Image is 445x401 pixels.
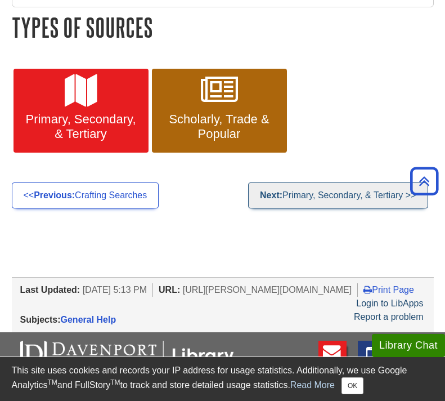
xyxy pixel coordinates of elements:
a: Next:Primary, Secondary, & Tertiary >> [248,182,428,208]
button: Library Chat [372,334,445,357]
span: Last Updated: [20,285,80,295]
a: Primary, Secondary, & Tertiary [14,69,149,153]
span: [DATE] 5:13 PM [83,285,147,295]
strong: Next: [260,190,282,200]
a: Report a problem [354,312,424,322]
a: General Help [61,315,116,324]
i: Print Page [363,285,372,294]
strong: Previous: [34,190,75,200]
a: E-mail [318,341,347,380]
span: Scholarly, Trade & Popular [160,112,278,141]
a: Back to Top [406,173,442,189]
h1: Types of Sources [12,13,434,42]
a: <<Previous:Crafting Searches [12,182,159,208]
button: Close [341,377,363,394]
span: Primary, Secondary, & Tertiary [22,112,140,141]
a: Scholarly, Trade & Popular [152,69,287,153]
div: This site uses cookies and records your IP address for usage statistics. Additionally, we use Goo... [12,364,434,394]
a: Login to LibApps [356,298,423,308]
span: Subjects: [20,315,61,324]
a: Print Page [363,285,414,295]
a: Text [358,341,386,380]
sup: TM [48,378,57,386]
a: Read More [290,380,335,390]
span: URL: [159,285,180,295]
span: [URL][PERSON_NAME][DOMAIN_NAME] [183,285,352,295]
sup: TM [110,378,120,386]
img: DU Libraries [20,341,234,370]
